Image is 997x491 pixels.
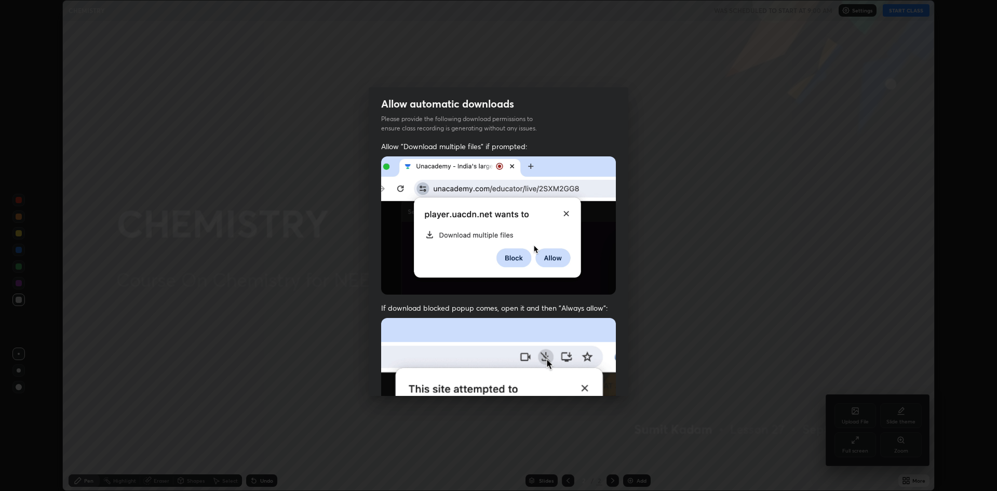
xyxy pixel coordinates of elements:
[381,303,616,313] span: If download blocked popup comes, open it and then "Always allow":
[381,114,549,133] p: Please provide the following download permissions to ensure class recording is generating without...
[381,141,616,151] span: Allow "Download multiple files" if prompted:
[381,156,616,295] img: downloads-permission-allow.gif
[381,97,514,111] h2: Allow automatic downloads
